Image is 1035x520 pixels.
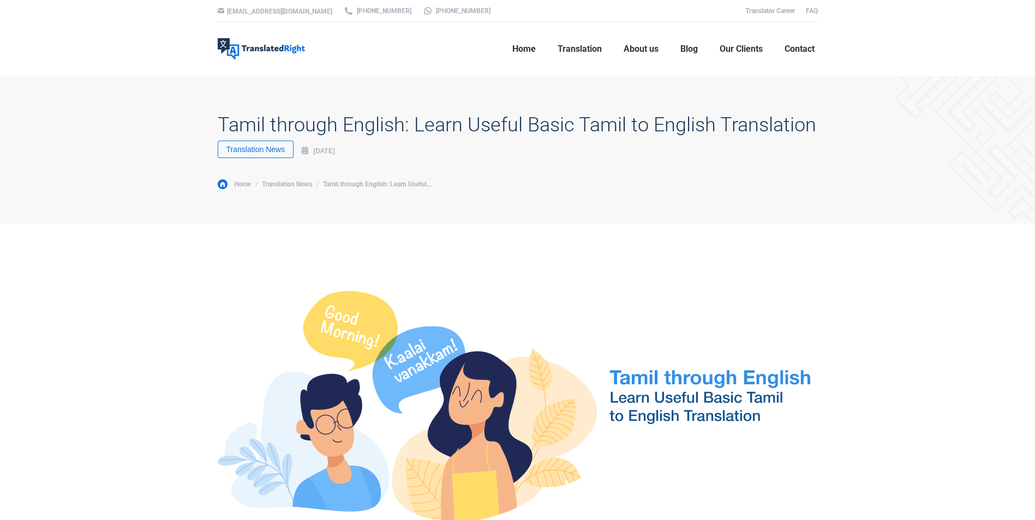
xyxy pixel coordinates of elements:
a: Home [218,179,251,189]
span: Our Clients [720,44,763,55]
a: Home [509,32,539,66]
a: Our Clients [716,32,766,66]
a: [EMAIL_ADDRESS][DOMAIN_NAME] [227,8,332,15]
span: Contact [785,44,815,55]
a: Blog [677,32,701,66]
a: [PHONE_NUMBER] [343,6,411,16]
a: Contact [781,32,818,66]
span: Home [512,44,536,55]
span: Tamil through English: Learn Useful… [323,180,432,188]
img: Translated Right [218,38,305,60]
time: [DATE] [313,147,335,155]
a: Translator Career [745,7,795,15]
a: [PHONE_NUMBER] [422,6,490,16]
span: Blog [680,44,698,55]
a: [DATE] [302,144,335,158]
span: About us [624,44,659,55]
a: About us [620,32,662,66]
a: Translation [554,32,605,66]
a: Translation News [262,180,312,188]
span: Home [234,180,251,188]
span: Category: [218,143,299,159]
a: Translation News [218,141,294,158]
span: Translation [558,44,602,55]
h1: Tamil through English: Learn Useful Basic Tamil to English Translation [218,113,816,136]
a: FAQ [806,7,818,15]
